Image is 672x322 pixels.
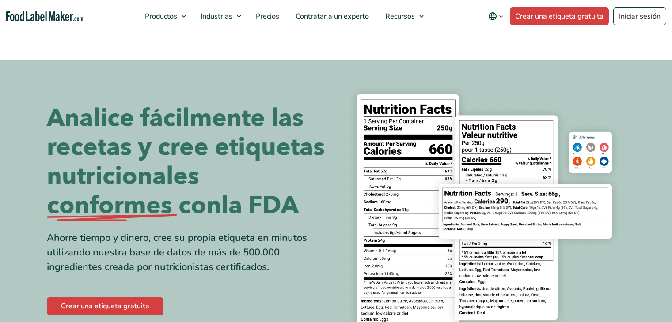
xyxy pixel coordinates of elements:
a: Food Label Maker homepage [6,11,84,22]
a: Iniciar sesión [613,7,666,25]
span: Recursos [383,11,416,21]
span: conformes con [47,191,221,220]
span: Precios [253,11,280,21]
a: Crear una etiqueta gratuita [47,297,163,315]
span: Contratar a un experto [293,11,370,21]
div: Ahorre tiempo y dinero, cree su propia etiqueta en minutos utilizando nuestra base de datos de má... [47,231,330,274]
h1: Analice fácilmente las recetas y cree etiquetas nutricionales la FDA [47,104,330,220]
span: Industrias [198,11,233,21]
span: Productos [142,11,178,21]
a: Crear una etiqueta gratuita [510,7,609,25]
button: Change language [482,7,510,25]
